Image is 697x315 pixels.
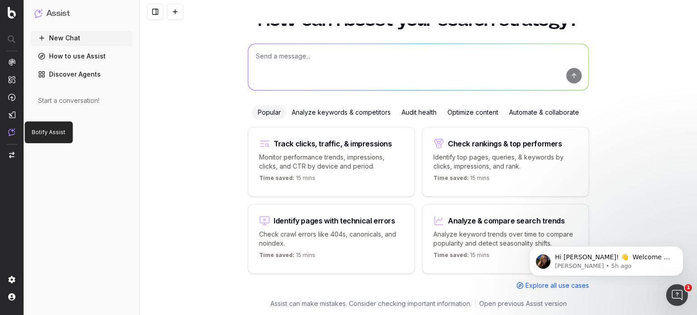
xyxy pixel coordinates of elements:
p: Check crawl errors like 404s, canonicals, and noindex. [259,230,403,248]
div: Optimize content [442,105,504,120]
div: Check rankings & top performers [448,140,562,147]
img: Studio [8,111,15,118]
p: 15 mins [259,174,315,185]
p: 15 mins [259,252,315,262]
p: 15 mins [433,174,490,185]
p: Monitor performance trends, impressions, clicks, and CTR by device and period. [259,153,403,171]
img: My account [8,293,15,300]
button: New Chat [31,31,132,45]
span: Time saved: [259,174,295,181]
img: Assist [8,128,15,136]
div: Identify pages with technical errors [274,217,395,224]
p: Analyze keyword trends over time to compare popularity and detect seasonality shifts. [433,230,578,248]
span: Time saved: [259,252,295,258]
span: 1 [685,284,692,291]
div: Track clicks, traffic, & impressions [274,140,392,147]
img: Botify logo [8,7,16,19]
h1: Assist [46,7,70,20]
iframe: Intercom notifications message [515,227,697,291]
a: Open previous Assist version [479,299,567,308]
img: Assist [34,9,43,18]
span: Time saved: [433,252,469,258]
div: Popular [252,105,286,120]
p: 15 mins [433,252,490,262]
span: Time saved: [433,174,469,181]
div: Analyze keywords & competitors [286,105,396,120]
div: Start a conversation! [38,96,125,105]
img: Setting [8,276,15,283]
div: Audit health [396,105,442,120]
button: Assist [34,7,128,20]
div: Analyze & compare search trends [448,217,565,224]
p: Botify Assist [32,129,65,136]
img: Switch project [9,152,15,158]
img: Analytics [8,58,15,66]
div: Automate & collaborate [504,105,584,120]
img: Intelligence [8,76,15,83]
p: Identify top pages, queries, & keywords by clicks, impressions, and rank. [433,153,578,171]
a: How to use Assist [31,49,132,63]
iframe: Intercom live chat [666,284,688,306]
p: Assist can make mistakes. Consider checking important information. [270,299,471,308]
a: Discover Agents [31,67,132,82]
img: Activation [8,93,15,101]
